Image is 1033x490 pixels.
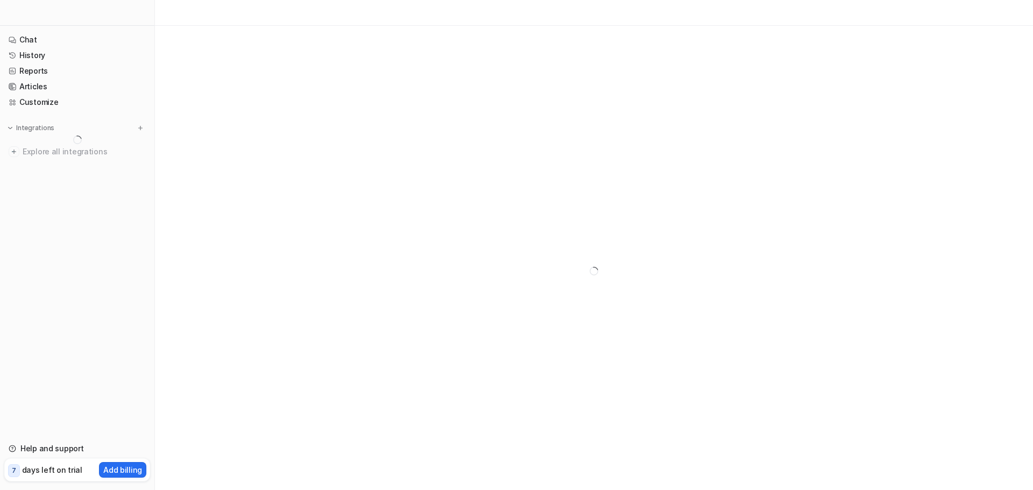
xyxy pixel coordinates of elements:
[12,466,16,475] p: 7
[4,123,58,133] button: Integrations
[22,464,82,475] p: days left on trial
[99,462,146,478] button: Add billing
[9,146,19,157] img: explore all integrations
[23,143,146,160] span: Explore all integrations
[4,95,150,110] a: Customize
[4,48,150,63] a: History
[6,124,14,132] img: expand menu
[4,32,150,47] a: Chat
[4,79,150,94] a: Articles
[103,464,142,475] p: Add billing
[16,124,54,132] p: Integrations
[4,63,150,79] a: Reports
[4,144,150,159] a: Explore all integrations
[137,124,144,132] img: menu_add.svg
[4,441,150,456] a: Help and support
